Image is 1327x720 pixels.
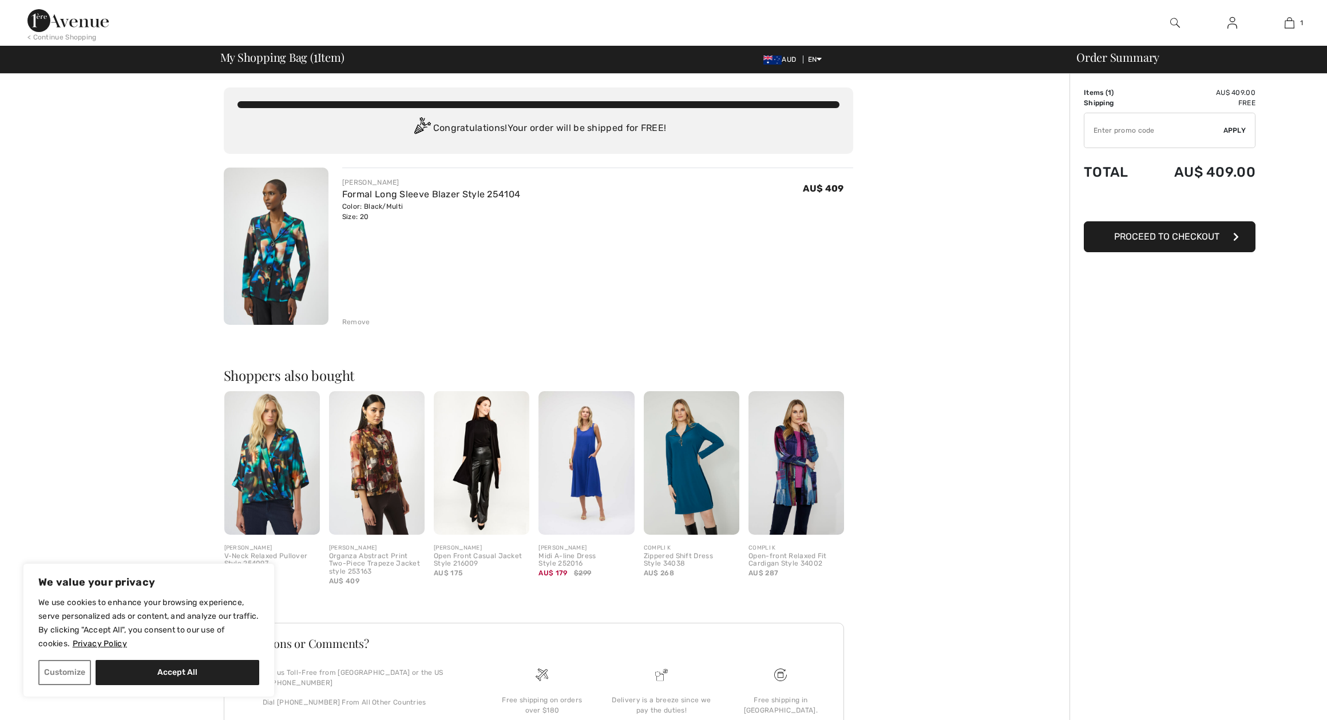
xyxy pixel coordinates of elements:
[237,117,839,140] div: Congratulations! Your order will be shipped for FREE!
[263,667,469,688] p: Call us Toll-Free from [GEOGRAPHIC_DATA] or the US at
[1285,16,1294,30] img: My Bag
[434,569,462,577] span: AU$ 175
[611,695,712,715] div: Delivery is a breeze since we pay the duties!
[342,189,520,200] a: Formal Long Sleeve Blazer Style 254104
[38,596,259,651] p: We use cookies to enhance your browsing experience, serve personalized ads or content, and analyz...
[1223,125,1246,136] span: Apply
[1170,16,1180,30] img: search the website
[730,695,831,715] div: Free shipping in [GEOGRAPHIC_DATA].
[38,660,91,685] button: Customize
[748,552,844,568] div: Open-front Relaxed Fit Cardigan Style 34002
[224,168,328,325] img: Formal Long Sleeve Blazer Style 254104
[410,117,433,140] img: Congratulation2.svg
[574,568,591,578] span: $299
[1084,153,1144,192] td: Total
[1108,89,1111,97] span: 1
[23,563,275,697] div: We value your privacy
[774,669,787,681] img: Free shipping on orders over $180
[538,552,634,568] div: Midi A-line Dress Style 252016
[1114,231,1219,242] span: Proceed to Checkout
[270,679,332,687] a: [PHONE_NUMBER]
[748,391,844,535] img: Open-front Relaxed Fit Cardigan Style 34002
[96,660,259,685] button: Accept All
[434,544,529,552] div: [PERSON_NAME]
[538,544,634,552] div: [PERSON_NAME]
[224,368,853,382] h2: Shoppers also bought
[492,695,592,715] div: Free shipping on orders over $180
[224,391,320,535] img: V-Neck Relaxed Pullover Style 254097
[38,575,259,589] p: We value your privacy
[1227,16,1237,30] img: My Info
[27,32,97,42] div: < Continue Shopping
[1084,192,1255,217] iframe: PayPal
[342,317,370,327] div: Remove
[655,669,668,681] img: Delivery is a breeze since we pay the duties!
[536,669,548,681] img: Free shipping on orders over $180
[220,51,344,63] span: My Shopping Bag ( Item)
[644,391,739,535] img: Zippered Shift Dress Style 34038
[1084,98,1144,108] td: Shipping
[803,183,843,194] span: AU$ 409
[1084,87,1144,98] td: Items ( )
[1144,98,1255,108] td: Free
[434,391,529,535] img: Open Front Casual Jacket Style 216009
[329,391,425,535] img: Organza Abstract Print Two-Piece Trapeze Jacket style 253163
[314,49,318,63] span: 1
[1084,221,1255,252] button: Proceed to Checkout
[1218,16,1246,30] a: Sign In
[27,9,109,32] img: 1ère Avenue
[748,569,778,577] span: AU$ 287
[538,391,634,535] img: Midi A-line Dress Style 252016
[644,544,739,552] div: COMPLI K
[241,638,827,649] h3: Questions or Comments?
[224,552,320,568] div: V-Neck Relaxed Pullover Style 254097
[1063,51,1320,63] div: Order Summary
[342,177,520,188] div: [PERSON_NAME]
[763,55,782,65] img: Australian Dollar
[434,552,529,568] div: Open Front Casual Jacket Style 216009
[1144,87,1255,98] td: AU$ 409.00
[538,569,567,577] span: AU$ 179
[224,544,320,552] div: [PERSON_NAME]
[748,544,844,552] div: COMPLI K
[644,569,674,577] span: AU$ 268
[1144,153,1255,192] td: AU$ 409.00
[329,577,359,585] span: AU$ 409
[763,55,801,63] span: AUD
[72,638,128,649] a: Privacy Policy
[808,55,822,63] span: EN
[329,552,425,576] div: Organza Abstract Print Two-Piece Trapeze Jacket style 253163
[1300,18,1303,28] span: 1
[644,552,739,568] div: Zippered Shift Dress Style 34038
[329,544,425,552] div: [PERSON_NAME]
[1261,16,1317,30] a: 1
[342,201,520,222] div: Color: Black/Multi Size: 20
[263,697,469,707] p: Dial [PHONE_NUMBER] From All Other Countries
[1084,113,1223,148] input: Promo code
